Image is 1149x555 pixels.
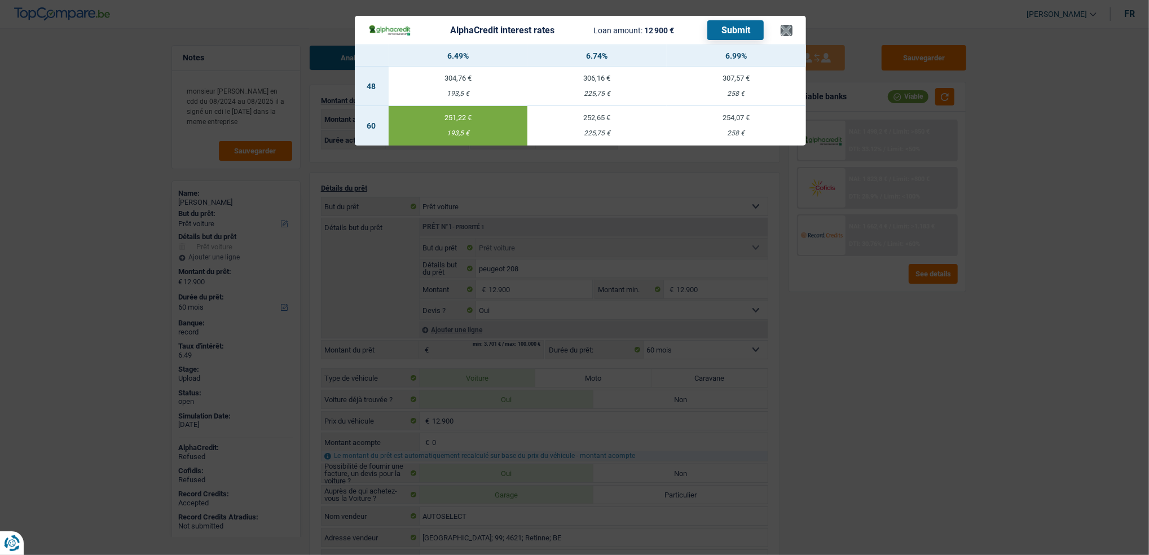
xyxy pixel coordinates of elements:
[355,67,389,106] td: 48
[527,130,667,137] div: 225,75 €
[368,24,411,37] img: AlphaCredit
[593,26,642,35] span: Loan amount:
[667,45,806,67] th: 6.99%
[781,25,793,36] button: ×
[450,26,554,35] div: AlphaCredit interest rates
[389,90,528,98] div: 193,5 €
[667,90,806,98] div: 258 €
[355,106,389,146] td: 60
[644,26,674,35] span: 12 900 €
[527,90,667,98] div: 225,75 €
[389,74,528,82] div: 304,76 €
[527,114,667,121] div: 252,65 €
[389,45,528,67] th: 6.49%
[667,114,806,121] div: 254,07 €
[667,74,806,82] div: 307,57 €
[389,114,528,121] div: 251,22 €
[389,130,528,137] div: 193,5 €
[527,45,667,67] th: 6.74%
[527,74,667,82] div: 306,16 €
[707,20,764,40] button: Submit
[667,130,806,137] div: 258 €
